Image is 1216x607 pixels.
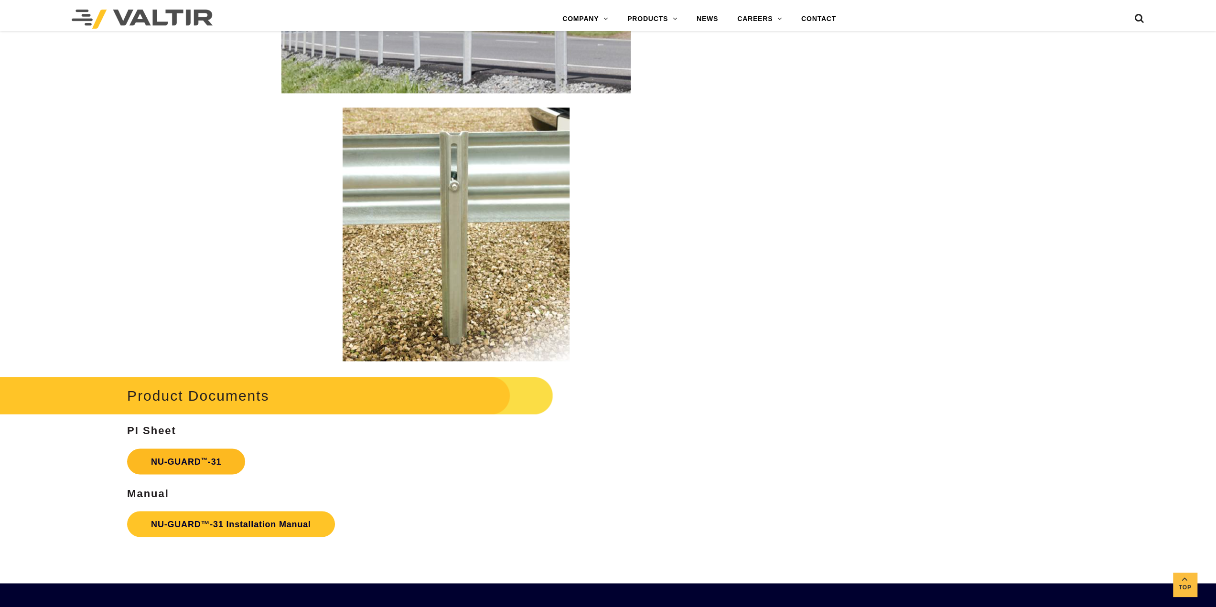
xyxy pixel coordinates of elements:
a: Top [1173,573,1197,596]
a: CAREERS [728,10,792,29]
a: NU-GUARD™-31 Installation Manual [127,511,335,537]
a: CONTACT [792,10,846,29]
strong: PI Sheet [127,425,176,437]
strong: Manual [127,487,169,499]
a: NEWS [687,10,728,29]
img: Valtir [72,10,213,29]
span: Top [1173,582,1197,593]
strong: NU-GUARD -31 [151,457,221,466]
a: COMPANY [553,10,618,29]
a: PRODUCTS [618,10,687,29]
a: NU-GUARD™-31 [127,448,245,474]
sup: ™ [201,456,207,463]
